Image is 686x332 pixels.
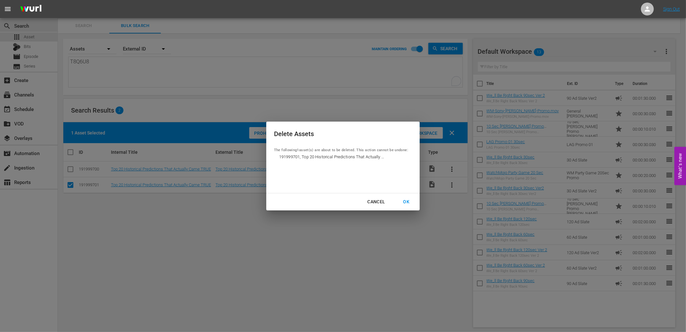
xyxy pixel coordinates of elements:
a: Sign Out [663,6,680,12]
div: OK [398,198,415,206]
span: 191999701, Top 20 Historical Predictions That Actually Came TRUE [279,154,385,160]
button: Cancel [360,196,393,208]
button: OK [395,196,417,208]
p: The following 1 asset(s) are about to be deleted. This action cannot be undone: [274,147,408,153]
div: Cancel [362,198,390,206]
img: ans4CAIJ8jUAAAAAAAAAAAAAAAAAAAAAAAAgQb4GAAAAAAAAAAAAAAAAAAAAAAAAJMjXAAAAAAAAAAAAAAAAAAAAAAAAgAT5G... [15,2,46,17]
span: menu [4,5,12,13]
button: Open Feedback Widget [674,147,686,185]
div: Delete Assets [274,129,408,139]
